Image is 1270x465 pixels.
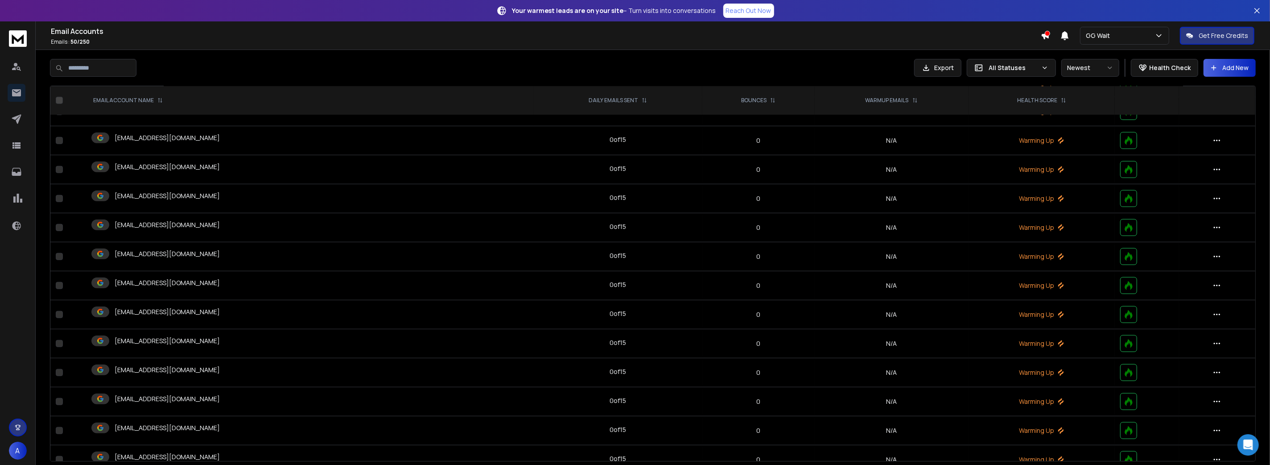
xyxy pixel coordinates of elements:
[708,223,809,232] p: 0
[610,251,626,260] div: 0 of 15
[1204,59,1256,77] button: Add New
[610,338,626,347] div: 0 of 15
[815,387,969,416] td: N/A
[512,6,716,15] p: – Turn visits into conversations
[974,165,1110,174] p: Warming Up
[815,358,969,387] td: N/A
[115,191,220,200] p: [EMAIL_ADDRESS][DOMAIN_NAME]
[1061,59,1119,77] button: Newest
[708,368,809,377] p: 0
[115,453,220,461] p: [EMAIL_ADDRESS][DOMAIN_NAME]
[115,365,220,374] p: [EMAIL_ADDRESS][DOMAIN_NAME]
[93,97,163,104] div: EMAIL ACCOUNT NAME
[115,249,220,258] p: [EMAIL_ADDRESS][DOMAIN_NAME]
[974,339,1110,348] p: Warming Up
[51,26,1041,37] h1: Email Accounts
[610,164,626,173] div: 0 of 15
[974,397,1110,406] p: Warming Up
[589,97,638,104] p: DAILY EMAILS SENT
[815,155,969,184] td: N/A
[974,455,1110,464] p: Warming Up
[9,30,27,47] img: logo
[723,4,774,18] a: Reach Out Now
[708,252,809,261] p: 0
[815,242,969,271] td: N/A
[1237,434,1259,456] div: Open Intercom Messenger
[815,300,969,329] td: N/A
[1017,97,1057,104] p: HEALTH SCORE
[914,59,961,77] button: Export
[115,278,220,287] p: [EMAIL_ADDRESS][DOMAIN_NAME]
[974,223,1110,232] p: Warming Up
[974,136,1110,145] p: Warming Up
[115,162,220,171] p: [EMAIL_ADDRESS][DOMAIN_NAME]
[974,426,1110,435] p: Warming Up
[866,97,909,104] p: WARMUP EMAILS
[974,368,1110,377] p: Warming Up
[51,38,1041,46] p: Emails :
[610,135,626,144] div: 0 of 15
[610,193,626,202] div: 0 of 15
[115,307,220,316] p: [EMAIL_ADDRESS][DOMAIN_NAME]
[70,38,90,46] span: 50 / 250
[974,252,1110,261] p: Warming Up
[708,455,809,464] p: 0
[815,213,969,242] td: N/A
[708,397,809,406] p: 0
[708,136,809,145] p: 0
[708,194,809,203] p: 0
[610,367,626,376] div: 0 of 15
[1180,27,1254,45] button: Get Free Credits
[974,281,1110,290] p: Warming Up
[815,184,969,213] td: N/A
[815,329,969,358] td: N/A
[9,442,27,460] button: A
[115,394,220,403] p: [EMAIL_ADDRESS][DOMAIN_NAME]
[610,222,626,231] div: 0 of 15
[1086,31,1113,40] p: GG Wait
[708,310,809,319] p: 0
[512,6,624,15] strong: Your warmest leads are on your site
[989,63,1038,72] p: All Statuses
[610,280,626,289] div: 0 of 15
[115,423,220,432] p: [EMAIL_ADDRESS][DOMAIN_NAME]
[610,425,626,434] div: 0 of 15
[741,97,767,104] p: BOUNCES
[815,416,969,445] td: N/A
[115,336,220,345] p: [EMAIL_ADDRESS][DOMAIN_NAME]
[115,133,220,142] p: [EMAIL_ADDRESS][DOMAIN_NAME]
[610,309,626,318] div: 0 of 15
[974,310,1110,319] p: Warming Up
[1131,59,1198,77] button: Health Check
[1199,31,1248,40] p: Get Free Credits
[708,165,809,174] p: 0
[610,454,626,463] div: 0 of 15
[726,6,771,15] p: Reach Out Now
[1149,63,1191,72] p: Health Check
[708,426,809,435] p: 0
[610,396,626,405] div: 0 of 15
[115,220,220,229] p: [EMAIL_ADDRESS][DOMAIN_NAME]
[708,281,809,290] p: 0
[815,271,969,300] td: N/A
[974,194,1110,203] p: Warming Up
[708,339,809,348] p: 0
[815,126,969,155] td: N/A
